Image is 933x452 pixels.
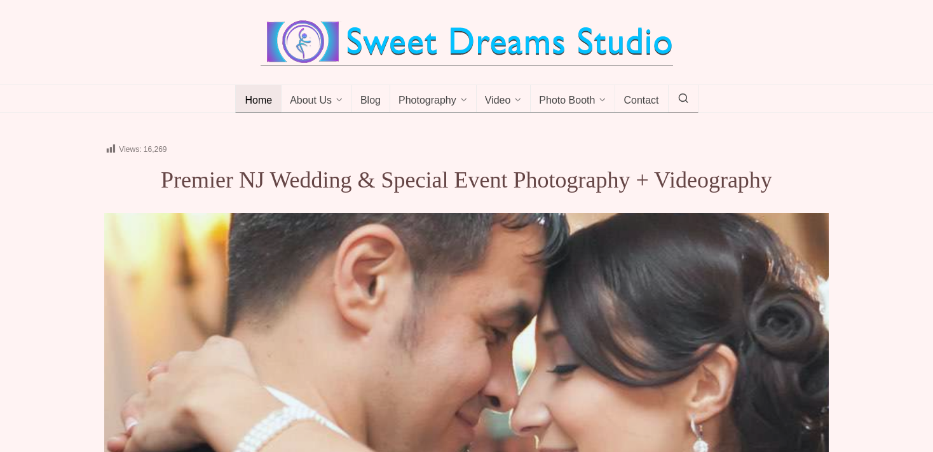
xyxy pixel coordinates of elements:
a: Blog [351,85,390,113]
span: 16,269 [144,145,167,154]
span: Photography [398,95,456,107]
span: Premier NJ Wedding & Special Event Photography + Videography [161,167,772,193]
span: Views: [119,145,141,154]
a: Home [235,85,282,113]
a: Photo Booth [530,85,615,113]
img: Best Wedding Event Photography Photo Booth Videography NJ NY [261,19,673,65]
span: Home [245,95,272,107]
a: Photography [390,85,477,113]
a: Contact [615,85,668,113]
a: About Us [281,85,352,113]
span: Video [485,95,511,107]
span: Blog [360,95,381,107]
span: Contact [623,95,658,107]
span: Photo Booth [539,95,595,107]
span: About Us [290,95,332,107]
a: Video [476,85,531,113]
